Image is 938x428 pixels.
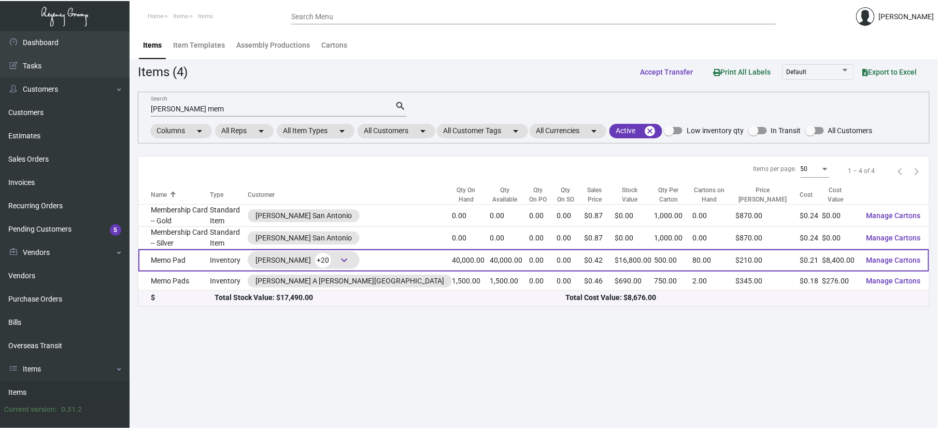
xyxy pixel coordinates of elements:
[248,186,452,205] th: Customer
[395,100,406,112] mat-icon: search
[800,227,822,249] td: $0.24
[236,40,310,51] div: Assembly Productions
[800,190,813,199] div: Cost
[490,186,520,204] div: Qty Available
[509,125,522,137] mat-icon: arrow_drop_down
[557,205,584,227] td: 0.00
[615,272,655,291] td: $690.00
[822,249,858,272] td: $8,400.00
[557,186,584,204] div: Qty On SO
[557,186,575,204] div: Qty On SO
[771,124,801,137] span: In Transit
[150,124,212,138] mat-chip: Columns
[654,227,692,249] td: 1,000.00
[61,404,82,415] div: 0.51.2
[822,227,858,249] td: $0.00
[692,186,735,204] div: Cartons on Hand
[210,249,248,272] td: Inventory
[529,227,557,249] td: 0.00
[210,190,223,199] div: Type
[687,124,744,137] span: Low inventory qty
[255,210,352,221] div: [PERSON_NAME] San Antonio
[644,125,656,137] mat-icon: cancel
[255,252,352,268] div: [PERSON_NAME]
[529,205,557,227] td: 0.00
[584,186,606,204] div: Sales Price
[321,40,347,51] div: Cartons
[138,249,210,272] td: Memo Pad
[848,166,875,176] div: 1 – 4 of 4
[338,254,350,266] span: keyboard_arrow_down
[692,272,735,291] td: 2.00
[800,190,822,199] div: Cost
[452,227,490,249] td: 0.00
[855,63,926,81] button: Export to Excel
[692,186,726,204] div: Cartons on Hand
[557,272,584,291] td: 0.00
[452,249,490,272] td: 40,000.00
[858,272,929,290] button: Manage Cartons
[529,186,557,204] div: Qty On PO
[490,205,530,227] td: 0.00
[584,227,615,249] td: $0.87
[437,124,528,138] mat-chip: All Customer Tags
[692,205,735,227] td: 0.00
[800,249,822,272] td: $0.21
[584,186,615,204] div: Sales Price
[584,249,615,272] td: $0.42
[822,205,858,227] td: $0.00
[858,229,929,247] button: Manage Cartons
[615,186,645,204] div: Stock Value
[654,186,683,204] div: Qty Per Carton
[735,272,800,291] td: $345.00
[151,190,210,199] div: Name
[490,186,530,204] div: Qty Available
[892,163,908,179] button: Previous page
[336,125,348,137] mat-icon: arrow_drop_down
[210,272,248,291] td: Inventory
[566,292,917,303] div: Total Cost Value: $8,676.00
[632,63,701,81] button: Accept Transfer
[714,68,771,76] span: Print All Labels
[193,125,206,137] mat-icon: arrow_drop_down
[417,125,429,137] mat-icon: arrow_drop_down
[754,164,797,174] div: Items per page:
[151,190,167,199] div: Name
[138,63,188,81] div: Items (4)
[609,124,662,138] mat-chip: Active
[866,211,921,220] span: Manage Cartons
[822,272,858,291] td: $276.00
[735,205,800,227] td: $870.00
[529,186,547,204] div: Qty On PO
[863,68,917,76] span: Export to Excel
[654,205,692,227] td: 1,000.00
[529,272,557,291] td: 0.00
[198,13,213,20] span: Items
[615,186,655,204] div: Stock Value
[452,205,490,227] td: 0.00
[692,227,735,249] td: 0.00
[452,272,490,291] td: 1,500.00
[557,227,584,249] td: 0.00
[866,277,921,285] span: Manage Cartons
[530,124,606,138] mat-chip: All Currencies
[588,125,600,137] mat-icon: arrow_drop_down
[151,292,215,303] div: $
[4,404,57,415] div: Current version:
[787,68,807,76] span: Default
[856,7,875,26] img: admin@bootstrapmaster.com
[490,272,530,291] td: 1,500.00
[557,249,584,272] td: 0.00
[801,165,808,173] span: 50
[210,190,248,199] div: Type
[138,227,210,249] td: Membership Card -- Silver
[822,186,858,204] div: Cost Value
[215,124,274,138] mat-chip: All Reps
[866,256,921,264] span: Manage Cartons
[735,186,791,204] div: Price [PERSON_NAME]
[138,272,210,291] td: Memo Pads
[490,249,530,272] td: 40,000.00
[490,227,530,249] td: 0.00
[640,68,693,76] span: Accept Transfer
[735,227,800,249] td: $870.00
